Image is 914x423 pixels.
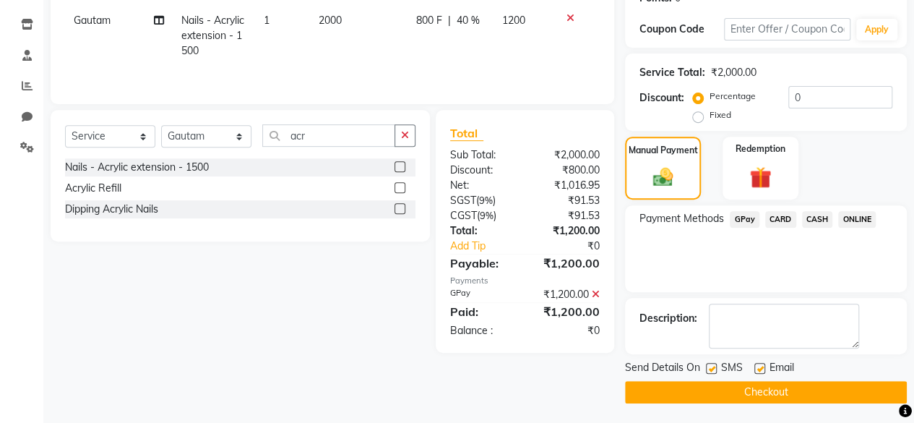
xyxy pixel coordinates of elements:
[479,195,493,206] span: 9%
[525,303,611,320] div: ₹1,200.00
[439,193,525,208] div: ( )
[711,65,756,80] div: ₹2,000.00
[743,164,778,191] img: _gift.svg
[439,148,525,163] div: Sub Total:
[439,223,525,239] div: Total:
[730,211,759,228] span: GPay
[502,14,525,27] span: 1200
[639,311,697,326] div: Description:
[539,239,611,254] div: ₹0
[480,210,493,221] span: 9%
[525,255,611,272] div: ₹1,200.00
[710,108,731,121] label: Fixed
[710,90,756,103] label: Percentage
[319,14,342,27] span: 2000
[450,275,600,287] div: Payments
[639,211,724,226] span: Payment Methods
[439,239,539,254] a: Add Tip
[769,360,794,378] span: Email
[625,381,907,403] button: Checkout
[264,14,270,27] span: 1
[74,14,111,27] span: Gautam
[416,13,442,28] span: 800 F
[647,166,680,189] img: _cash.svg
[525,223,611,239] div: ₹1,200.00
[181,14,244,57] span: Nails - Acrylic extension - 1500
[639,65,705,80] div: Service Total:
[629,144,698,157] label: Manual Payment
[525,193,611,208] div: ₹91.53
[439,208,525,223] div: ( )
[724,18,850,40] input: Enter Offer / Coupon Code
[525,163,611,178] div: ₹800.00
[838,211,876,228] span: ONLINE
[65,160,209,175] div: Nails - Acrylic extension - 1500
[765,211,796,228] span: CARD
[639,90,684,106] div: Discount:
[450,194,476,207] span: SGST
[525,323,611,338] div: ₹0
[625,360,700,378] span: Send Details On
[721,360,743,378] span: SMS
[457,13,480,28] span: 40 %
[802,211,833,228] span: CASH
[639,22,724,37] div: Coupon Code
[439,255,525,272] div: Payable:
[439,178,525,193] div: Net:
[736,142,785,155] label: Redemption
[450,126,483,141] span: Total
[525,208,611,223] div: ₹91.53
[65,202,158,217] div: Dipping Acrylic Nails
[65,181,121,196] div: Acrylic Refill
[439,323,525,338] div: Balance :
[439,163,525,178] div: Discount:
[439,287,525,302] div: GPay
[856,19,897,40] button: Apply
[525,178,611,193] div: ₹1,016.95
[525,148,611,163] div: ₹2,000.00
[450,209,477,222] span: CGST
[448,13,451,28] span: |
[439,303,525,320] div: Paid:
[262,124,395,147] input: Search or Scan
[525,287,611,302] div: ₹1,200.00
